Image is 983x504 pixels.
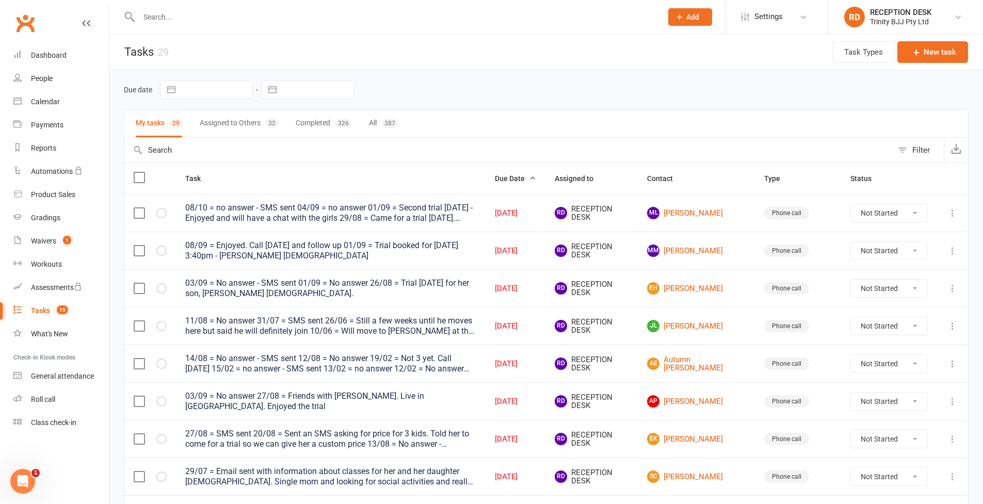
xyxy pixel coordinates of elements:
span: 1 [63,236,71,245]
div: Phone call [764,245,809,257]
a: AEAutumn [PERSON_NAME] [647,355,746,372]
button: Completed326 [296,110,351,137]
iframe: Intercom live chat [10,469,35,494]
button: Status [850,172,883,185]
div: 32 [266,119,278,128]
a: People [13,67,109,90]
a: JL[PERSON_NAME] [647,320,746,332]
span: ML [647,207,659,219]
span: Settings [754,5,783,28]
a: Reports [13,137,109,160]
div: [DATE] [495,284,536,293]
span: RECEPTION DESK [555,468,629,485]
a: ML[PERSON_NAME] [647,207,746,219]
div: [DATE] [495,247,536,255]
label: Due date [124,86,152,94]
button: Assigned to [555,172,605,185]
a: EH[PERSON_NAME] [647,282,746,295]
div: Product Sales [31,190,75,199]
div: Phone call [764,395,809,408]
a: Workouts [13,253,109,276]
span: 15 [57,305,68,314]
span: RECEPTION DESK [555,318,629,335]
div: 14/08 = No answer - SMS sent 12/08 = No answer 19/02 = Not 3 yet. Call [DATE] 15/02 = no answer -... [185,353,476,374]
span: RECEPTION DESK [555,431,629,448]
div: Tasks [31,306,50,315]
span: Add [686,13,699,21]
button: All387 [369,110,398,137]
a: SC[PERSON_NAME] [647,470,746,483]
a: Dashboard [13,44,109,67]
div: What's New [31,330,68,338]
a: Product Sales [13,183,109,206]
span: RD [555,470,567,483]
span: Assigned to [555,174,605,183]
span: RD [555,357,567,370]
div: 29/07 = Email sent with information about classes for her and her daughter [DEMOGRAPHIC_DATA]. Si... [185,466,476,487]
span: RD [555,282,567,295]
div: Trinity BJJ Pty Ltd [870,17,931,26]
div: 29 [170,119,182,128]
button: New task [897,41,968,63]
input: Search... [136,10,655,24]
div: Reports [31,144,56,152]
span: RD [555,245,567,257]
button: Type [764,172,792,185]
a: Waivers 1 [13,230,109,253]
span: RECEPTION DESK [555,355,629,372]
a: EK[PERSON_NAME] [647,433,746,445]
span: RECEPTION DESK [555,280,629,297]
div: 29 [157,46,169,58]
span: RECEPTION DESK [555,242,629,259]
span: Task [185,174,212,183]
div: Phone call [764,320,809,332]
span: RD [555,433,567,445]
span: RECEPTION DESK [555,205,629,222]
a: Calendar [13,90,109,113]
div: Assessments [31,283,82,291]
span: EH [647,282,659,295]
a: Roll call [13,388,109,411]
a: General attendance kiosk mode [13,365,109,388]
button: My tasks29 [136,110,182,137]
span: RECEPTION DESK [555,393,629,410]
span: RD [555,395,567,408]
div: Workouts [31,260,62,268]
div: [DATE] [495,322,536,331]
div: Phone call [764,357,809,370]
span: EK [647,433,659,445]
div: Phone call [764,207,809,219]
div: Waivers [31,237,56,245]
div: Roll call [31,395,55,403]
div: 27/08 = SMS sent 20/08 = Sent an SMS asking for price for 3 kids. Told her to come for a trial so... [185,429,476,449]
button: Due Date [495,172,536,185]
span: 1 [31,469,40,477]
div: [DATE] [495,435,536,444]
div: [DATE] [495,360,536,368]
span: MM [647,245,659,257]
a: MM[PERSON_NAME] [647,245,746,257]
a: Tasks 15 [13,299,109,322]
span: Status [850,174,883,183]
div: Gradings [31,214,60,222]
div: 03/09 = No answer 27/08 = Friends with [PERSON_NAME]. Live in [GEOGRAPHIC_DATA]. Enjoyed the trial [185,391,476,412]
span: AE [647,357,659,370]
a: Automations [13,160,109,183]
span: RD [555,320,567,332]
button: Task [185,172,212,185]
span: RD [555,207,567,219]
div: Dashboard [31,51,67,59]
a: Assessments [13,276,109,299]
div: Phone call [764,282,809,295]
div: RD [844,7,865,27]
div: 08/09 = Enjoyed. Call [DATE] and follow up 01/09 = Trial booked for [DATE] 3:40pm - [PERSON_NAME]... [185,240,476,261]
button: Filter [893,138,944,162]
span: Contact [647,174,684,183]
div: [DATE] [495,473,536,481]
a: Payments [13,113,109,137]
span: Due Date [495,174,536,183]
div: Class check-in [31,418,76,427]
div: Filter [912,144,930,156]
h1: Tasks [109,34,169,70]
span: AP [647,395,659,408]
